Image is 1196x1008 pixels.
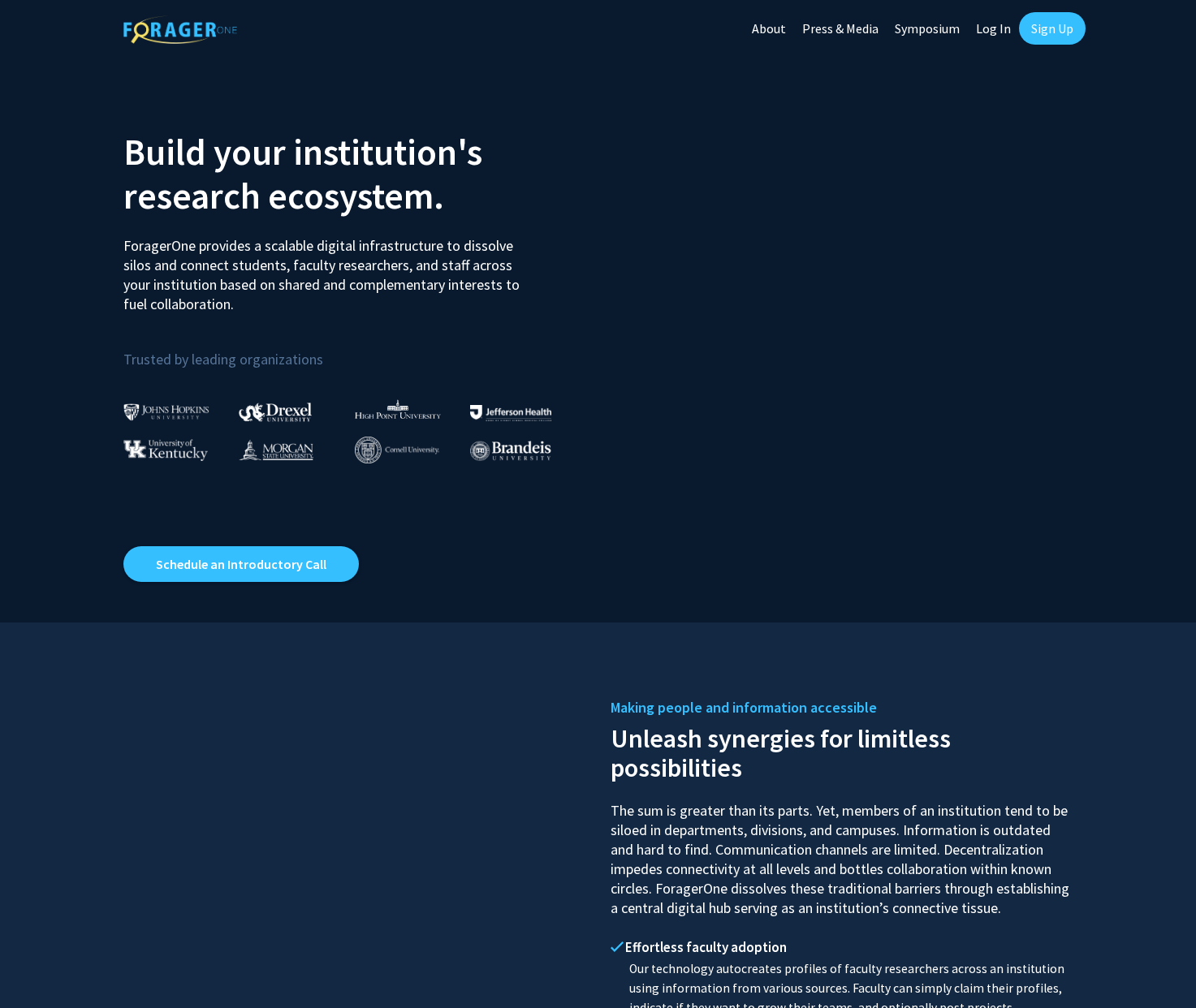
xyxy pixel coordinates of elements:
[611,720,1073,782] h2: Unleash synergies for limitless possibilities
[470,405,551,420] img: Thomas Jefferson University
[355,399,441,419] img: High Point University
[611,786,1073,918] p: The sum is greater than its parts. Yet, members of an institution tend to be siloed in department...
[123,403,209,420] img: Johns Hopkins University
[1019,12,1086,45] a: Sign Up
[123,546,359,582] a: Opens in a new tab
[123,327,586,372] p: Trusted by leading organizations
[239,439,313,460] img: Morgan State University
[239,403,312,421] img: Drexel University
[611,696,1073,720] h5: Making people and information accessible
[123,224,531,314] p: ForagerOne provides a scalable digital infrastructure to dissolve silos and connect students, fac...
[123,15,237,44] img: ForagerOne Logo
[470,441,551,461] img: Brandeis University
[123,439,208,461] img: University of Kentucky
[123,130,586,218] h2: Build your institution's research ecosystem.
[611,939,1073,955] h4: Effortless faculty adoption
[355,437,439,463] img: Cornell University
